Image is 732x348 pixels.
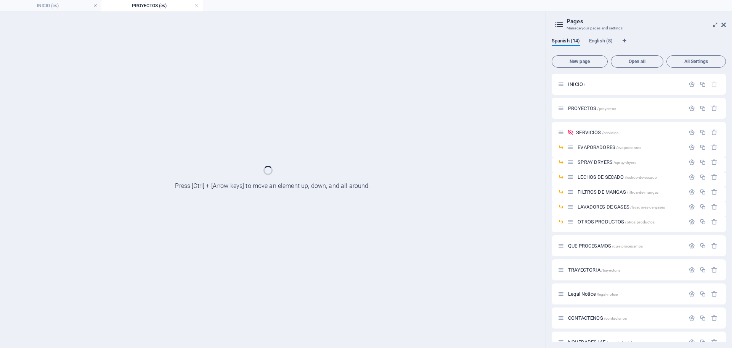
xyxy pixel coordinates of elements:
span: All Settings [670,59,722,64]
div: Legal Notice/legal-notice [566,291,685,296]
div: Remove [711,174,718,180]
div: LAVADORES DE GASES/lavadores-de-gases [575,204,685,209]
div: INICIO/ [566,82,685,87]
span: Click to open page [578,189,658,195]
span: Click to open page [578,174,657,180]
div: Duplicate [700,129,706,136]
div: QUE PROCESAMOS/que-procesamos [566,243,685,248]
div: PROYECTOS/proyectos [566,106,685,111]
span: Spanish (14) [552,36,580,47]
div: Remove [711,159,718,165]
span: /spray-dryers [613,160,636,165]
div: Settings [689,315,695,321]
span: /que-procesamos [612,244,643,248]
h4: PROYECTOS (es) [101,2,203,10]
button: New page [552,55,608,68]
div: Duplicate [700,219,706,225]
span: /otros-productos [625,220,655,224]
div: Remove [711,105,718,112]
div: Duplicate [700,315,706,321]
span: / [584,83,585,87]
div: Duplicate [700,144,706,151]
span: /servicios [602,131,618,135]
span: /filtros-de-mangas [627,190,659,194]
div: Settings [689,174,695,180]
span: Click to open page [568,291,618,297]
div: Duplicate [700,159,706,165]
span: /contactenos [604,316,627,320]
div: OTROS PRODUCTOS/otros-productos [575,219,685,224]
div: Remove [711,204,718,210]
span: English (8) [589,36,613,47]
span: /novedades-iaf [606,340,632,345]
span: Click to open page [578,219,655,225]
div: Settings [689,105,695,112]
div: Settings [689,339,695,345]
div: Remove [711,189,718,195]
span: /proyectos [597,107,616,111]
div: Settings [689,81,695,87]
div: Remove [711,291,718,297]
span: /lechos-de-secado [625,175,657,180]
span: Click to open page [578,144,641,150]
span: Click to open page [568,267,620,273]
button: All Settings [666,55,726,68]
div: Settings [689,219,695,225]
div: Settings [689,129,695,136]
span: /lavadores-de-gases [630,205,665,209]
span: /legal-notice [597,292,618,296]
button: Open all [611,55,663,68]
h2: Pages [567,18,726,25]
div: Settings [689,204,695,210]
div: Duplicate [700,267,706,273]
span: Click to open page [576,129,618,135]
div: Settings [689,189,695,195]
div: Duplicate [700,105,706,112]
div: CONTACTENOS/contactenos [566,316,685,320]
div: TRAYECTORIA/trayectoria [566,267,685,272]
div: FILTROS DE MANGAS/filtros-de-mangas [575,189,685,194]
div: The startpage cannot be deleted [711,81,718,87]
span: Click to open page [568,105,616,111]
span: /trayectoria [601,268,621,272]
span: Click to open page [578,159,636,165]
div: SERVICIOS/servicios [574,130,685,135]
div: Remove [711,219,718,225]
h3: Manage your pages and settings [567,25,711,32]
div: Remove [711,243,718,249]
span: Click to open page [568,243,643,249]
div: Duplicate [700,204,706,210]
span: Click to open page [568,81,585,87]
div: Settings [689,159,695,165]
div: Duplicate [700,243,706,249]
div: NOVEDADES IAF/novedades-iaf [566,340,685,345]
span: Open all [614,59,660,64]
div: Duplicate [700,174,706,180]
div: Language Tabs [552,38,726,52]
div: Remove [711,129,718,136]
div: Remove [711,267,718,273]
div: Settings [689,291,695,297]
div: Duplicate [700,189,706,195]
div: Duplicate [700,291,706,297]
div: Duplicate [700,81,706,87]
div: Settings [689,267,695,273]
span: Click to open page [568,315,627,321]
div: Settings [689,144,695,151]
span: Click to open page [578,204,665,210]
div: Remove [711,315,718,321]
div: Remove [711,144,718,151]
div: Settings [689,243,695,249]
div: EVAPORADORES/evaporadores [575,145,685,150]
div: Duplicate [700,339,706,345]
div: SPRAY DRYERS/spray-dryers [575,160,685,165]
span: /evaporadores [616,146,641,150]
div: LECHOS DE SECADO/lechos-de-secado [575,175,685,180]
div: Remove [711,339,718,345]
span: New page [555,59,604,64]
